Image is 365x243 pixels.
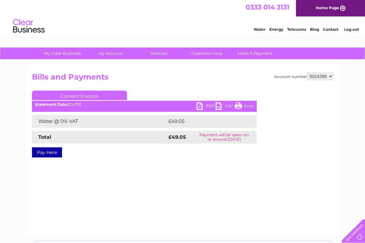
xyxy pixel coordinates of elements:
[235,102,254,112] a: Print
[32,73,333,85] h2: Bills and Payments
[229,48,281,59] a: Make A Payment
[168,134,186,140] strong: £49.05
[133,48,185,59] a: Services
[269,27,283,32] a: Energy
[13,16,45,36] img: logo.png
[254,27,266,32] a: Water
[33,3,332,31] div: Clear Business is a trading name of Verastar Limited (registered in [GEOGRAPHIC_DATA] No. 3667643...
[246,3,289,11] a: 0333 014 3131
[287,27,306,32] a: Telecoms
[32,102,257,107] div: [DATE]
[344,27,359,32] a: Log out
[181,48,233,59] a: Customer Help
[192,131,256,144] td: Payment will be taken on or around [DATE]
[35,102,68,107] b: Statement Date:
[216,102,235,112] a: CSV
[197,102,216,112] a: PDF
[310,27,319,32] a: Blog
[38,134,51,140] strong: Total
[274,73,333,80] div: Account number
[323,27,338,32] a: Contact
[32,115,167,128] td: Water @ 0% VAT
[36,48,89,59] a: My Clear Business
[32,91,127,100] a: Current Invoice
[32,147,62,157] a: Pay Here
[85,48,137,59] a: My Account
[167,115,244,128] td: £49.05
